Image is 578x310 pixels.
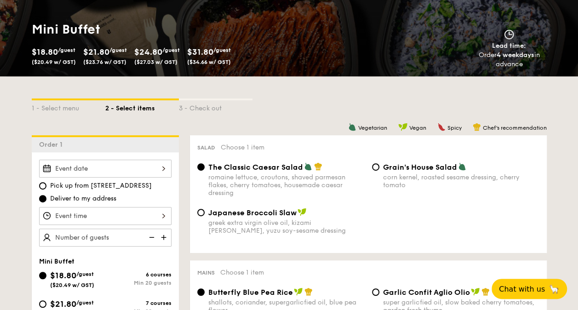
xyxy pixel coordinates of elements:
[39,272,46,279] input: $18.80/guest($20.49 w/ GST)6 coursesMin 20 guests
[298,208,307,216] img: icon-vegan.f8ff3823.svg
[105,271,172,278] div: 6 courses
[383,288,470,297] span: Garlic Confit Aglio Olio
[39,229,172,247] input: Number of guests
[383,173,539,189] div: corn kernel, roasted sesame dressing, cherry tomato
[473,123,481,131] img: icon-chef-hat.a58ddaea.svg
[32,59,76,65] span: ($20.49 w/ GST)
[358,125,387,131] span: Vegetarian
[39,300,46,308] input: $21.80/guest($23.76 w/ GST)7 coursesMin 20 guests
[208,173,365,197] div: romaine lettuce, croutons, shaved parmesan flakes, cherry tomatoes, housemade caesar dressing
[50,270,76,281] span: $18.80
[58,47,75,53] span: /guest
[481,287,490,296] img: icon-chef-hat.a58ddaea.svg
[213,47,231,53] span: /guest
[105,280,172,286] div: Min 20 guests
[134,59,177,65] span: ($27.03 w/ GST)
[39,182,46,189] input: Pick up from [STREET_ADDRESS]
[39,258,74,265] span: Mini Buffet
[468,51,550,69] div: Order in advance
[497,51,534,59] strong: 4 weekdays
[483,125,547,131] span: Chef's recommendation
[144,229,158,246] img: icon-reduce.1d2dbef1.svg
[197,270,215,276] span: Mains
[187,47,213,57] span: $31.80
[197,163,205,171] input: The Classic Caesar Saladromaine lettuce, croutons, shaved parmesan flakes, cherry tomatoes, house...
[221,144,264,151] span: Choose 1 item
[372,163,379,171] input: Grain's House Saladcorn kernel, roasted sesame dressing, cherry tomato
[458,162,466,171] img: icon-vegetarian.fe4039eb.svg
[197,288,205,296] input: Butterfly Blue Pea Riceshallots, coriander, supergarlicfied oil, blue pea flower
[83,59,126,65] span: ($23.76 w/ GST)
[304,287,313,296] img: icon-chef-hat.a58ddaea.svg
[76,271,94,277] span: /guest
[109,47,127,53] span: /guest
[208,288,293,297] span: Butterfly Blue Pea Rice
[471,287,480,296] img: icon-vegan.f8ff3823.svg
[502,29,516,40] img: icon-clock.2db775ea.svg
[348,123,356,131] img: icon-vegetarian.fe4039eb.svg
[50,181,152,190] span: Pick up from [STREET_ADDRESS]
[208,208,297,217] span: Japanese Broccoli Slaw
[447,125,462,131] span: Spicy
[50,299,76,309] span: $21.80
[208,163,303,172] span: The Classic Caesar Salad
[50,282,94,288] span: ($20.49 w/ GST)
[32,21,286,38] h1: Mini Buffet
[158,229,172,246] img: icon-add.58712e84.svg
[39,160,172,178] input: Event date
[39,141,66,149] span: Order 1
[179,100,252,113] div: 3 - Check out
[187,59,231,65] span: ($34.66 w/ GST)
[304,162,312,171] img: icon-vegetarian.fe4039eb.svg
[398,123,407,131] img: icon-vegan.f8ff3823.svg
[409,125,426,131] span: Vegan
[197,209,205,216] input: Japanese Broccoli Slawgreek extra virgin olive oil, kizami [PERSON_NAME], yuzu soy-sesame dressing
[162,47,180,53] span: /guest
[134,47,162,57] span: $24.80
[437,123,446,131] img: icon-spicy.37a8142b.svg
[32,100,105,113] div: 1 - Select menu
[383,163,457,172] span: Grain's House Salad
[492,279,567,299] button: Chat with us🦙
[50,194,116,203] span: Deliver to my address
[220,269,264,276] span: Choose 1 item
[197,144,215,151] span: Salad
[39,207,172,225] input: Event time
[208,219,365,235] div: greek extra virgin olive oil, kizami [PERSON_NAME], yuzu soy-sesame dressing
[372,288,379,296] input: Garlic Confit Aglio Oliosuper garlicfied oil, slow baked cherry tomatoes, garden fresh thyme
[499,285,545,293] span: Chat with us
[105,100,179,113] div: 2 - Select items
[105,300,172,306] div: 7 courses
[294,287,303,296] img: icon-vegan.f8ff3823.svg
[76,299,94,306] span: /guest
[314,162,322,171] img: icon-chef-hat.a58ddaea.svg
[83,47,109,57] span: $21.80
[492,42,526,50] span: Lead time:
[32,47,58,57] span: $18.80
[39,195,46,202] input: Deliver to my address
[549,284,560,294] span: 🦙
